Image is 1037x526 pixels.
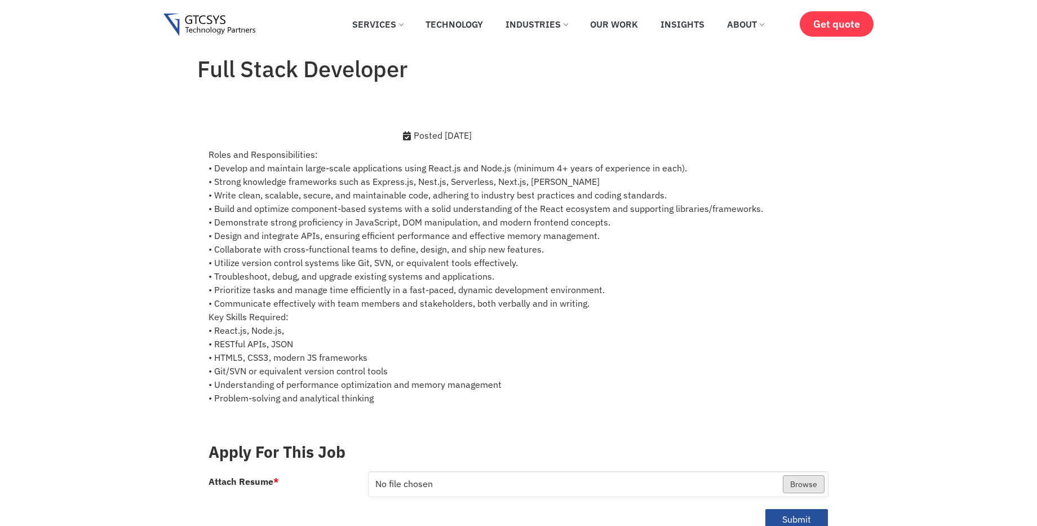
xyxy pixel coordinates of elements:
a: Get quote [800,11,874,37]
a: Industries [497,12,576,37]
div: Posted [DATE] [403,129,532,142]
a: Our Work [582,12,646,37]
img: Gtcsys logo [163,14,255,37]
a: About [719,12,772,37]
a: Insights [652,12,713,37]
a: Technology [417,12,491,37]
p: Roles and Responsibilities: • Develop and maintain large-scale applications using React.js and No... [209,148,828,405]
h1: Full Stack Developer [197,55,840,82]
span: Get quote [813,18,860,30]
a: Services [344,12,411,37]
h3: Apply For This Job [209,443,828,462]
label: Attach Resume [209,477,279,486]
